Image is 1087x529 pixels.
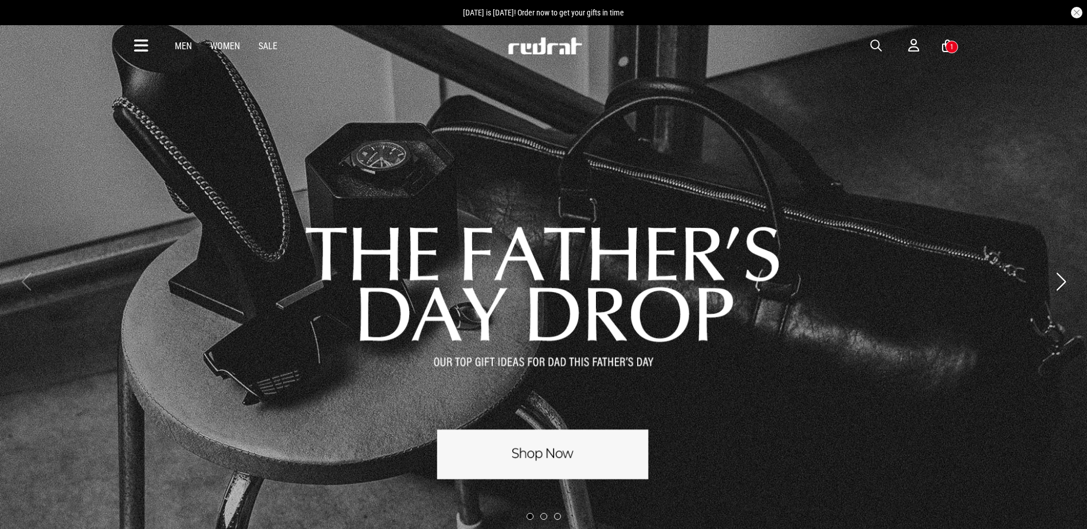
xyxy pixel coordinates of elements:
div: 1 [950,43,953,51]
img: Redrat logo [507,37,583,54]
a: Sale [258,41,277,52]
span: [DATE] is [DATE]! Order now to get your gifts in time [463,8,624,17]
button: Previous slide [18,269,34,294]
a: Men [175,41,192,52]
button: Next slide [1053,269,1069,294]
a: Women [210,41,240,52]
a: 1 [942,40,953,52]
